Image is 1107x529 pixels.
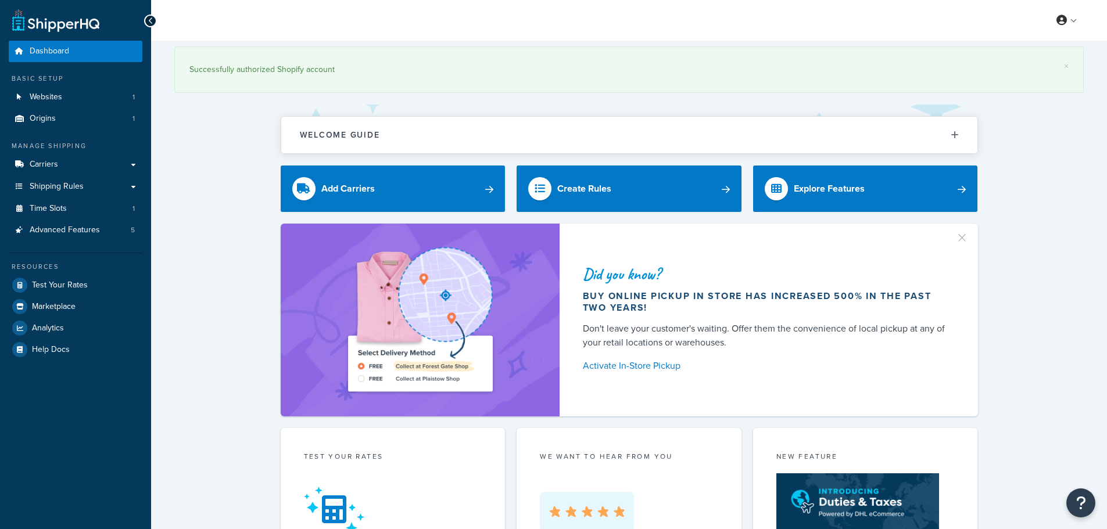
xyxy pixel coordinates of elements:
[281,117,977,153] button: Welcome Guide
[9,108,142,129] li: Origins
[9,87,142,108] li: Websites
[32,323,64,333] span: Analytics
[132,92,135,102] span: 1
[9,87,142,108] a: Websites1
[30,182,84,192] span: Shipping Rules
[9,108,142,129] a: Origins1
[132,114,135,124] span: 1
[9,198,142,219] li: Time Slots
[9,176,142,197] a: Shipping Rules
[32,302,76,312] span: Marketplace
[9,154,142,175] a: Carriers
[300,131,380,139] h2: Welcome Guide
[794,181,865,197] div: Explore Features
[9,74,142,84] div: Basic Setup
[30,160,58,170] span: Carriers
[9,275,142,296] a: Test Your Rates
[30,92,62,102] span: Websites
[30,225,100,235] span: Advanced Features
[540,451,718,462] p: we want to hear from you
[557,181,611,197] div: Create Rules
[583,266,950,282] div: Did you know?
[9,219,142,241] li: Advanced Features
[189,62,1069,78] div: Successfully authorized Shopify account
[9,296,142,317] a: Marketplace
[583,290,950,314] div: Buy online pickup in store has increased 500% in the past two years!
[583,358,950,374] a: Activate In-Store Pickup
[132,204,135,214] span: 1
[517,165,741,212] a: Create Rules
[1066,488,1095,517] button: Open Resource Center
[583,322,950,350] div: Don't leave your customer's waiting. Offer them the convenience of local pickup at any of your re...
[32,280,88,290] span: Test Your Rates
[281,165,506,212] a: Add Carriers
[131,225,135,235] span: 5
[30,46,69,56] span: Dashboard
[32,345,70,355] span: Help Docs
[753,165,978,212] a: Explore Features
[9,141,142,151] div: Manage Shipping
[9,41,142,62] a: Dashboard
[9,198,142,219] a: Time Slots1
[1064,62,1069,71] a: ×
[315,241,525,399] img: ad-shirt-map-b0359fc47e01cab431d101c4b569394f6a03f54285957d908178d52f29eb9668.png
[9,339,142,360] a: Help Docs
[304,451,482,465] div: Test your rates
[30,204,67,214] span: Time Slots
[30,114,56,124] span: Origins
[321,181,375,197] div: Add Carriers
[9,219,142,241] a: Advanced Features5
[776,451,955,465] div: New Feature
[9,262,142,272] div: Resources
[9,318,142,339] a: Analytics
